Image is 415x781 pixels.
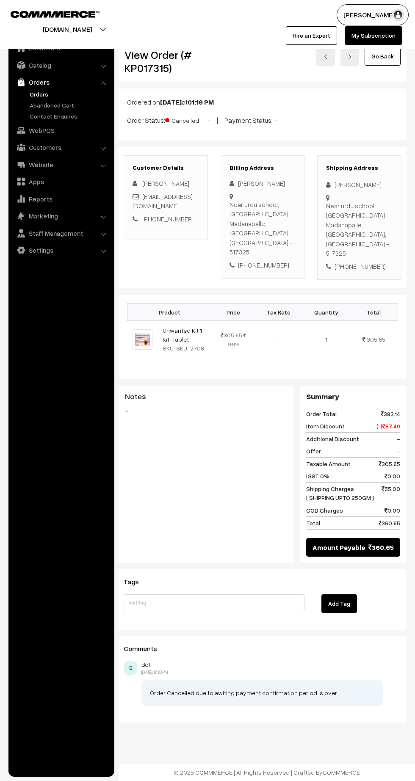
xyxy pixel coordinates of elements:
[150,688,374,697] p: Order Cancelled due to awiting payment confirmation period is over
[127,304,212,321] th: Product
[141,669,168,675] span: [DATE] 12:30 PM
[306,472,329,480] span: IGST 0%
[385,472,400,480] span: 0.00
[379,519,400,527] span: 360.65
[255,321,302,358] td: -
[11,157,111,172] a: Website
[381,409,400,418] span: 393.14
[255,304,302,321] th: Tax Rate
[230,164,296,171] h3: Billing Address
[367,336,385,343] span: 305.65
[11,11,100,17] img: COMMMERCE
[326,262,393,271] div: [PHONE_NUMBER]
[124,661,137,675] span: B
[133,193,193,210] a: [EMAIL_ADDRESS][DOMAIN_NAME]
[188,98,214,106] b: 01:16 PM
[221,331,242,339] span: 305.65
[323,769,360,776] a: COMMMERCE
[382,484,400,502] span: 55.00
[306,447,321,455] span: Offer
[125,406,287,416] blockquote: -
[142,179,189,187] span: [PERSON_NAME]
[326,180,393,190] div: [PERSON_NAME]
[350,304,398,321] th: Total
[286,26,337,45] a: Hire an Expert
[392,8,404,21] img: user
[306,506,343,515] span: COD Charges
[11,226,111,241] a: Staff Management
[124,594,304,611] input: Add Tag
[125,392,287,401] h3: Notes
[28,90,111,99] a: Orders
[397,434,400,443] span: -
[124,644,167,653] span: Comments
[141,661,401,668] p: Bot
[11,208,111,224] a: Marketing
[28,101,111,110] a: Abandoned Cart
[13,19,122,40] button: [DOMAIN_NAME]
[230,179,296,188] div: [PERSON_NAME]
[306,519,320,527] span: Total
[323,54,328,59] img: left-arrow.png
[230,260,296,270] div: [PHONE_NUMBER]
[163,327,202,343] a: Unwanted Kit 1 Kit-Tablet
[11,174,111,189] a: Apps
[313,542,365,552] span: Amount Payable
[321,594,357,613] button: Add Tag
[165,114,207,125] span: Cancelled
[345,26,402,45] a: My Subscription
[142,215,194,223] a: [PHONE_NUMBER]
[11,243,111,258] a: Settings
[11,8,85,19] a: COMMMERCE
[11,191,111,207] a: Reports
[347,54,352,59] img: right-arrow.png
[124,577,149,586] span: Tags
[11,140,111,155] a: Customers
[127,97,398,107] p: Ordered on at
[379,459,400,468] span: 305.65
[228,333,246,347] strike: 393.14
[125,48,208,75] h2: View Order (# KP017315)
[163,344,207,353] div: SKU: SKU-2708
[368,542,394,552] span: 360.65
[326,201,393,258] div: Near urdu school, [GEOGRAPHIC_DATA] Madanapalle, [GEOGRAPHIC_DATA], [GEOGRAPHIC_DATA] - 517325
[160,98,182,106] b: [DATE]
[28,112,111,121] a: Contact Enquires
[306,459,351,468] span: Taxable Amount
[133,329,152,349] img: UNWANTED KIT.jpeg
[230,200,296,257] div: Near urdu school, [GEOGRAPHIC_DATA] Madanapalle, [GEOGRAPHIC_DATA], [GEOGRAPHIC_DATA] - 517325
[306,392,400,401] h3: Summary
[325,336,327,343] span: 1
[397,447,400,455] span: -
[119,764,415,781] footer: © 2025 COMMMERCE | All Rights Reserved | Crafted By
[11,75,111,90] a: Orders
[127,114,398,125] p: Order Status: - | Payment Status: -
[365,47,401,66] a: Go Back
[212,304,255,321] th: Price
[337,4,409,25] button: [PERSON_NAME]
[133,164,199,171] h3: Customer Details
[306,409,337,418] span: Order Total
[302,304,350,321] th: Quantity
[306,422,345,431] span: Item Discount
[306,434,359,443] span: Additional Discount
[326,164,393,171] h3: Shipping Address
[306,484,374,502] span: Shipping Charges [ SHIPPING UPTO 250GM ]
[11,123,111,138] a: WebPOS
[385,506,400,515] span: 0.00
[376,422,400,431] span: (-) 87.49
[11,58,111,73] a: Catalog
